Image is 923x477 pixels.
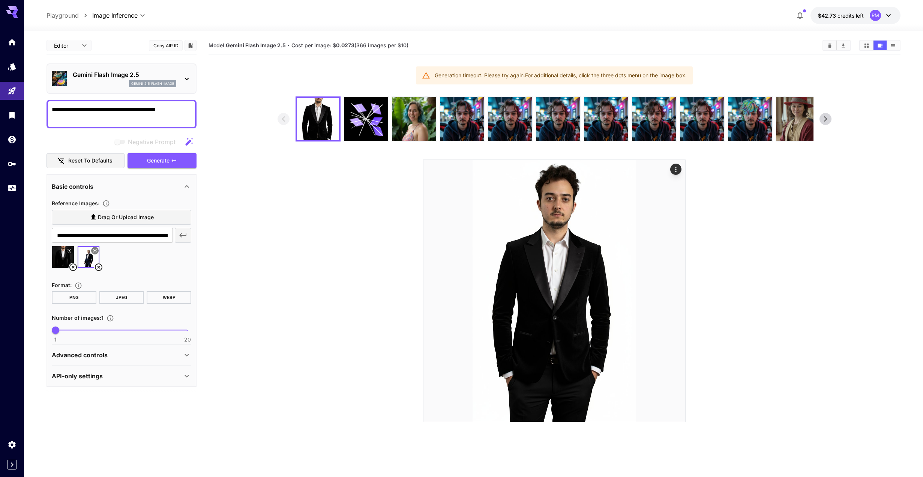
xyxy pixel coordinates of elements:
span: Reference Images : [52,200,99,206]
span: $42.73 [818,12,837,19]
div: Home [8,38,17,47]
button: Expand sidebar [7,460,17,469]
button: WEBP [147,291,191,304]
div: Show images in grid viewShow images in video viewShow images in list view [859,40,900,51]
div: Basic controls [52,178,191,196]
button: Clear Images [823,41,836,50]
button: Show images in list view [887,41,900,50]
div: Settings [8,440,17,449]
p: · [288,41,290,50]
p: API-only settings [52,372,103,381]
span: Format : [52,282,72,288]
div: Clear ImagesDownload All [822,40,851,51]
span: Drag or upload image [98,213,154,222]
img: 9k= [728,97,772,141]
button: Upload a reference image to guide the result. This is needed for Image-to-Image or Inpainting. Su... [99,200,113,207]
p: gemini_2_5_flash_image [131,81,174,86]
button: Specify how many images to generate in a single request. Each image generation will be charged se... [104,314,117,322]
span: Cost per image: $ (366 images per $10) [291,42,408,48]
nav: breadcrumb [47,11,92,20]
b: 0.0273 [336,42,354,48]
p: Advanced controls [52,351,108,360]
div: Advanced controls [52,346,191,364]
div: Usage [8,184,17,193]
button: PNG [52,291,96,304]
div: Models [8,62,17,71]
button: Download All [837,41,850,50]
div: API-only settings [52,367,191,385]
img: 2Q== [297,98,339,140]
div: $42.73199 [818,12,864,20]
div: Actions [670,164,681,175]
div: API Keys [8,159,17,169]
div: Generation timeout. Please try again. For additional details, click the three dots menu on the im... [435,69,687,82]
img: 2Q== [392,97,436,141]
span: Image Inference [92,11,138,20]
button: Choose the file format for the output image. [72,282,85,289]
b: Gemini Flash Image 2.5 [226,42,286,48]
img: Z [776,97,820,141]
span: Model: [209,42,286,48]
button: $42.73199RM [810,7,900,24]
img: 2Q== [488,97,532,141]
span: 20 [184,336,191,343]
button: Show images in grid view [860,41,873,50]
img: Z [584,97,628,141]
p: Gemini Flash Image 2.5 [73,70,176,79]
img: Z [536,97,580,141]
button: Reset to defaults [47,153,125,169]
button: Copy AIR ID [149,40,183,51]
button: Add to library [187,41,194,50]
p: Basic controls [52,182,93,191]
button: Generate [128,153,197,169]
div: Playground [8,86,17,96]
span: credits left [837,12,864,19]
span: Negative prompts are not compatible with the selected model. [113,137,182,146]
div: Gemini Flash Image 2.5gemini_2_5_flash_image [52,67,191,90]
span: Number of images : 1 [52,314,104,321]
div: Library [8,110,17,120]
img: 2Q== [440,97,484,141]
span: 1 [54,336,57,343]
div: RM [870,10,881,21]
div: Wallet [8,135,17,144]
img: 2Q== [423,160,685,422]
span: Generate [147,156,170,166]
label: Drag or upload image [52,210,191,225]
span: Negative Prompt [128,137,176,146]
span: Editor [54,42,77,50]
a: Playground [47,11,79,20]
img: Z [680,97,724,141]
img: Z [632,97,676,141]
button: Show images in video view [873,41,887,50]
button: JPEG [99,291,144,304]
